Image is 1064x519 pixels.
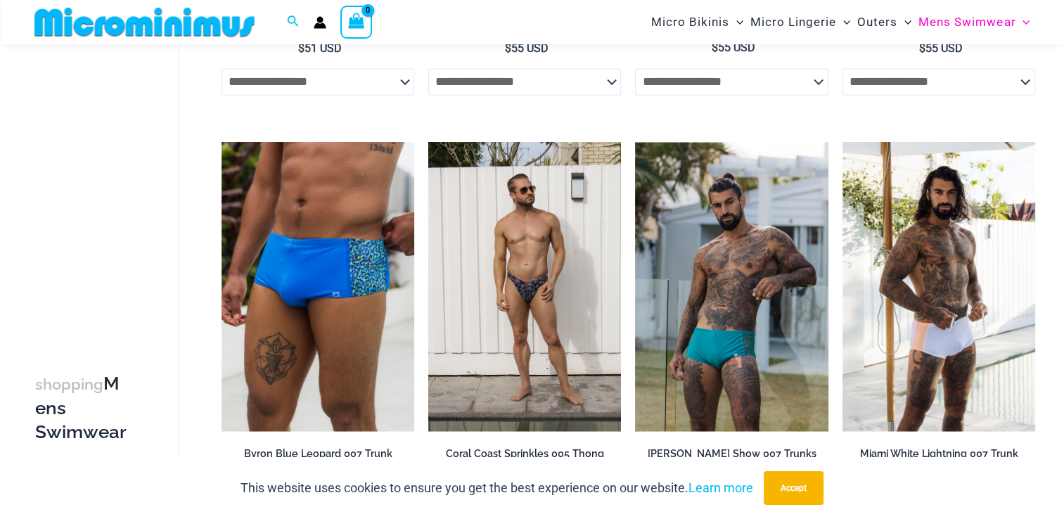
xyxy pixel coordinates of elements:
[729,4,743,40] span: Menu Toggle
[1015,4,1030,40] span: Menu Toggle
[712,41,755,54] bdi: 55 USD
[635,447,828,465] a: [PERSON_NAME] Show 007 Trunks
[635,447,828,460] h2: [PERSON_NAME] Show 007 Trunks
[648,4,747,40] a: Micro BikinisMenu ToggleMenu Toggle
[428,142,621,431] img: Coral Coast Sprinkles 005 Thong 06
[35,372,129,444] h3: Mens Swimwear
[635,142,828,431] img: Byron Jade Show 007 Trunks 08
[918,4,1015,40] span: Mens Swimwear
[298,41,305,55] span: $
[747,4,854,40] a: Micro LingerieMenu ToggleMenu Toggle
[842,142,1035,431] img: Miami White Lightning 007 Trunk 12
[764,471,823,505] button: Accept
[635,142,828,431] a: Byron Jade Show 007 Trunks 08Byron Jade Show 007 Trunks 09Byron Jade Show 007 Trunks 09
[340,6,373,38] a: View Shopping Cart, empty
[918,41,925,55] span: $
[897,4,911,40] span: Menu Toggle
[915,4,1033,40] a: Mens SwimwearMenu ToggleMenu Toggle
[314,16,326,29] a: Account icon link
[651,4,729,40] span: Micro Bikinis
[298,41,342,55] bdi: 51 USD
[428,142,621,431] a: Coral Coast Sprinkles 005 Thong 06Coral Coast Sprinkles 005 Thong 08Coral Coast Sprinkles 005 Tho...
[646,2,1036,42] nav: Site Navigation
[505,41,511,55] span: $
[222,447,414,460] h2: Byron Blue Leopard 007 Trunk
[688,480,753,495] a: Learn more
[854,4,915,40] a: OutersMenu ToggleMenu Toggle
[712,41,718,54] span: $
[842,447,1035,460] h2: Miami White Lightning 007 Trunk
[505,41,549,55] bdi: 55 USD
[222,447,414,465] a: Byron Blue Leopard 007 Trunk
[750,4,836,40] span: Micro Lingerie
[35,47,162,328] iframe: TrustedSite Certified
[836,4,850,40] span: Menu Toggle
[29,6,260,38] img: MM SHOP LOGO FLAT
[222,142,414,431] img: Byron Blue Leopard 007 Trunk 11
[428,447,621,465] a: Coral Coast Sprinkles 005 Thong
[842,142,1035,431] a: Miami White Lightning 007 Trunk 12Miami White Lightning 007 Trunk 14Miami White Lightning 007 Tru...
[428,447,621,460] h2: Coral Coast Sprinkles 005 Thong
[287,13,300,31] a: Search icon link
[842,447,1035,465] a: Miami White Lightning 007 Trunk
[241,478,753,499] p: This website uses cookies to ensure you get the best experience on our website.
[35,376,103,393] span: shopping
[857,4,897,40] span: Outers
[222,142,414,431] a: Byron Blue Leopard 007 Trunk 11Byron Blue Leopard 007 Trunk 12Byron Blue Leopard 007 Trunk 12
[918,41,962,55] bdi: 55 USD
